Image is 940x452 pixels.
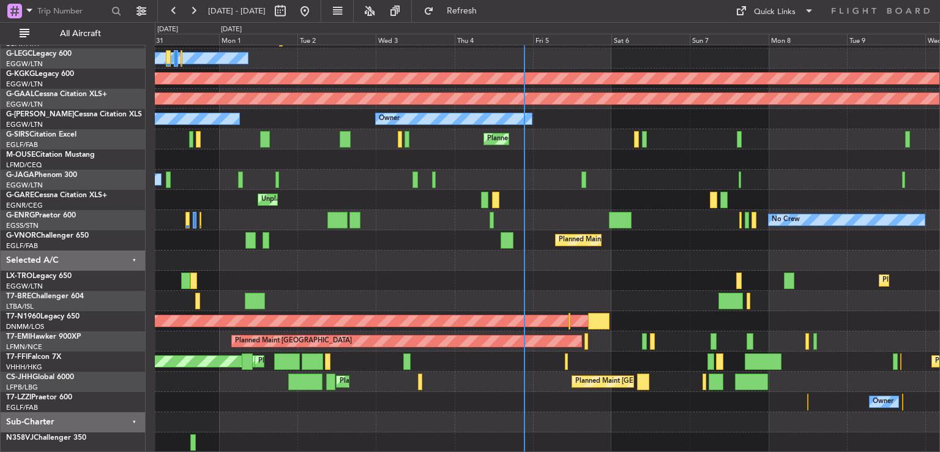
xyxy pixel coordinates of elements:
span: G-ENRG [6,212,35,219]
div: Wed 3 [376,34,454,45]
a: EGSS/STN [6,221,39,230]
div: Planned Maint [GEOGRAPHIC_DATA] ([GEOGRAPHIC_DATA]) [559,231,752,249]
span: LX-TRO [6,273,32,280]
div: Tue 9 [847,34,925,45]
a: N358VJChallenger 350 [6,434,86,442]
a: EGGW/LTN [6,80,43,89]
a: T7-BREChallenger 604 [6,293,84,300]
span: CS-JHH [6,374,32,381]
a: G-GARECessna Citation XLS+ [6,192,107,199]
a: LX-TROLegacy 650 [6,273,72,280]
span: G-GARE [6,192,34,199]
span: T7-BRE [6,293,31,300]
div: Planned Maint [GEOGRAPHIC_DATA] [235,332,352,350]
input: Trip Number [37,2,108,20]
a: LFMD/CEQ [6,160,42,170]
div: No Crew [772,211,800,229]
div: Mon 8 [769,34,847,45]
div: Owner [873,393,893,411]
div: Planned Maint [GEOGRAPHIC_DATA] ([GEOGRAPHIC_DATA]) [487,130,680,148]
div: Thu 4 [455,34,533,45]
a: T7-LZZIPraetor 600 [6,394,72,401]
a: T7-FFIFalcon 7X [6,353,61,361]
a: EGLF/FAB [6,403,38,412]
div: Sat 6 [611,34,690,45]
a: EGGW/LTN [6,181,43,190]
a: G-VNORChallenger 650 [6,232,89,239]
div: [DATE] [221,24,242,35]
span: Refresh [436,7,488,15]
span: G-SIRS [6,131,29,138]
a: CS-JHHGlobal 6000 [6,374,74,381]
button: Refresh [418,1,491,21]
span: T7-FFI [6,353,28,361]
a: EGNR/CEG [6,201,43,210]
div: Owner [379,110,400,128]
span: G-VNOR [6,232,36,239]
a: G-KGKGLegacy 600 [6,70,74,78]
span: All Aircraft [32,29,129,38]
span: T7-N1960 [6,313,40,320]
div: Tue 2 [297,34,376,45]
a: G-SIRSCitation Excel [6,131,76,138]
span: G-[PERSON_NAME] [6,111,74,118]
a: LTBA/ISL [6,302,34,311]
div: Fri 5 [533,34,611,45]
a: EGLF/FAB [6,140,38,149]
a: VHHH/HKG [6,363,42,372]
div: Planned Maint [GEOGRAPHIC_DATA] ([GEOGRAPHIC_DATA]) [575,372,768,391]
a: EGGW/LTN [6,59,43,69]
div: Unplanned Maint [PERSON_NAME] [261,190,372,209]
a: DNMM/LOS [6,322,44,331]
span: M-OUSE [6,151,35,159]
a: LFMN/NCE [6,342,42,352]
div: Quick Links [754,6,796,18]
span: T7-EMI [6,333,30,341]
a: G-JAGAPhenom 300 [6,171,77,179]
a: G-GAALCessna Citation XLS+ [6,91,107,98]
span: N358VJ [6,434,34,442]
span: G-LEGC [6,50,32,58]
a: G-ENRGPraetor 600 [6,212,76,219]
a: G-[PERSON_NAME]Cessna Citation XLS [6,111,142,118]
div: Sun 31 [141,34,219,45]
div: [DATE] [157,24,178,35]
a: T7-EMIHawker 900XP [6,333,81,341]
a: LFPB/LBG [6,383,38,392]
div: Planned Maint [GEOGRAPHIC_DATA] ([GEOGRAPHIC_DATA] Intl) [258,352,463,371]
a: EGGW/LTN [6,282,43,291]
button: All Aircraft [13,24,133,43]
button: Quick Links [729,1,820,21]
div: Planned Maint [GEOGRAPHIC_DATA] ([GEOGRAPHIC_DATA]) [340,372,532,391]
span: G-GAAL [6,91,34,98]
div: Mon 1 [219,34,297,45]
a: T7-N1960Legacy 650 [6,313,80,320]
div: Sun 7 [690,34,768,45]
span: [DATE] - [DATE] [208,6,266,17]
a: G-LEGCLegacy 600 [6,50,72,58]
a: EGGW/LTN [6,100,43,109]
a: EGGW/LTN [6,120,43,129]
a: M-OUSECitation Mustang [6,151,95,159]
span: G-KGKG [6,70,35,78]
span: T7-LZZI [6,394,31,401]
span: G-JAGA [6,171,34,179]
a: EGLF/FAB [6,241,38,250]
